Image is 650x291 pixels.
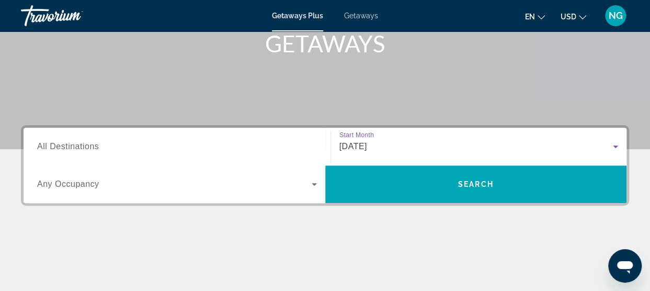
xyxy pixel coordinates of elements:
span: Any Occupancy [37,180,99,188]
button: Change language [525,9,545,24]
a: Travorium [21,2,126,29]
span: NG [609,10,623,21]
span: en [525,13,535,21]
a: Getaways Plus [272,12,323,20]
span: USD [561,13,576,21]
span: Search [458,180,494,188]
iframe: Button to launch messaging window [608,249,642,283]
button: Change currency [561,9,586,24]
span: [DATE] [339,142,367,151]
button: Search [325,165,627,203]
div: Search widget [24,128,626,203]
a: Getaways [344,12,378,20]
span: All Destinations [37,142,99,151]
span: Start Month [339,132,374,139]
button: User Menu [602,5,629,27]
